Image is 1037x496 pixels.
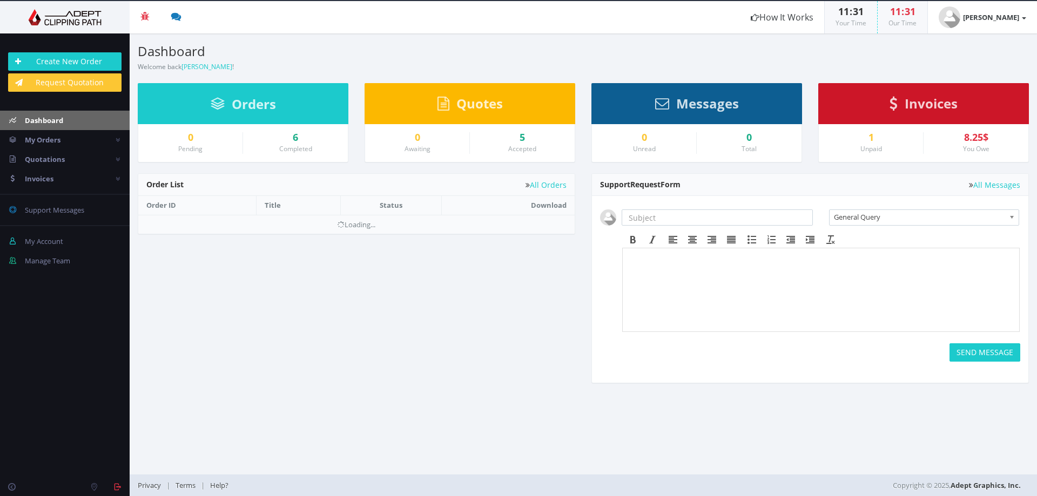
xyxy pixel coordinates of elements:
[901,5,905,18] span: :
[138,44,575,58] h3: Dashboard
[722,233,741,247] div: Justify
[683,233,702,247] div: Align center
[600,179,681,189] span: Support Form
[932,132,1020,143] div: 8.25$
[740,1,824,33] a: How It Works
[827,132,915,143] a: 1
[8,9,122,25] img: Adept Graphics
[25,256,70,266] span: Manage Team
[963,12,1019,22] strong: [PERSON_NAME]
[138,474,732,496] div: | |
[251,132,340,143] a: 6
[742,144,757,153] small: Total
[146,179,184,189] span: Order List
[702,233,722,247] div: Align right
[441,196,575,215] th: Download
[25,135,60,145] span: My Orders
[622,209,813,226] input: Subject
[178,144,203,153] small: Pending
[742,233,762,247] div: Bullet list
[905,94,958,112] span: Invoices
[663,233,683,247] div: Align left
[963,144,989,153] small: You Owe
[821,233,840,247] div: Clear formatting
[655,101,739,111] a: Messages
[205,480,234,490] a: Help?
[836,18,866,28] small: Your Time
[138,480,166,490] a: Privacy
[951,480,1021,490] a: Adept Graphics, Inc.
[456,94,503,112] span: Quotes
[232,95,276,113] span: Orders
[623,248,1019,331] iframe: Rich Text Area. Press ALT-F9 for menu. Press ALT-F10 for toolbar. Press ALT-0 for help
[25,154,65,164] span: Quotations
[373,132,461,143] a: 0
[25,205,84,215] span: Support Messages
[508,144,536,153] small: Accepted
[890,5,901,18] span: 11
[643,233,662,247] div: Italic
[478,132,567,143] a: 5
[834,210,1005,224] span: General Query
[25,115,63,125] span: Dashboard
[893,480,1021,491] span: Copyright © 2025,
[146,132,234,143] a: 0
[623,233,643,247] div: Bold
[437,101,503,111] a: Quotes
[257,196,341,215] th: Title
[138,215,575,234] td: Loading...
[600,209,616,226] img: user_default.jpg
[138,196,257,215] th: Order ID
[762,233,781,247] div: Numbered list
[849,5,853,18] span: :
[905,5,915,18] span: 31
[8,52,122,71] a: Create New Order
[969,181,1020,189] a: All Messages
[279,144,312,153] small: Completed
[676,94,739,112] span: Messages
[138,62,234,71] small: Welcome back !
[600,132,688,143] a: 0
[860,144,882,153] small: Unpaid
[8,73,122,92] a: Request Quotation
[939,6,960,28] img: user_default.jpg
[526,181,567,189] a: All Orders
[705,132,793,143] div: 0
[170,480,201,490] a: Terms
[888,18,917,28] small: Our Time
[890,101,958,111] a: Invoices
[405,144,430,153] small: Awaiting
[838,5,849,18] span: 11
[25,174,53,184] span: Invoices
[341,196,442,215] th: Status
[633,144,656,153] small: Unread
[25,236,63,246] span: My Account
[781,233,800,247] div: Decrease indent
[211,101,276,111] a: Orders
[181,62,232,71] a: [PERSON_NAME]
[630,179,661,189] span: Request
[950,343,1020,362] button: SEND MESSAGE
[800,233,820,247] div: Increase indent
[853,5,864,18] span: 31
[928,1,1037,33] a: [PERSON_NAME]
